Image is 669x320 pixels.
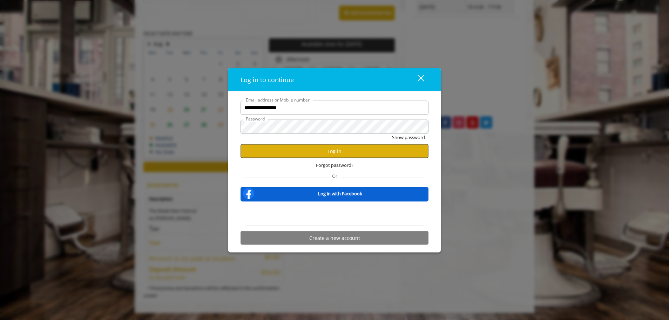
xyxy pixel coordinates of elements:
label: Email address or Mobile number [242,96,313,103]
input: Password [241,119,428,133]
span: Forgot password? [316,162,353,169]
label: Password [242,115,268,122]
b: Log in with Facebook [318,190,362,197]
iframe: Sign in with Google Button [296,206,373,222]
img: facebook-logo [242,187,256,201]
button: Log in [241,144,428,158]
button: Create a new account [241,231,428,245]
input: Email address or Mobile number [241,100,428,115]
span: Or [329,173,341,179]
button: Show password [392,133,425,141]
div: close dialog [410,74,424,85]
button: close dialog [405,72,428,87]
span: Log in to continue [241,75,294,84]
